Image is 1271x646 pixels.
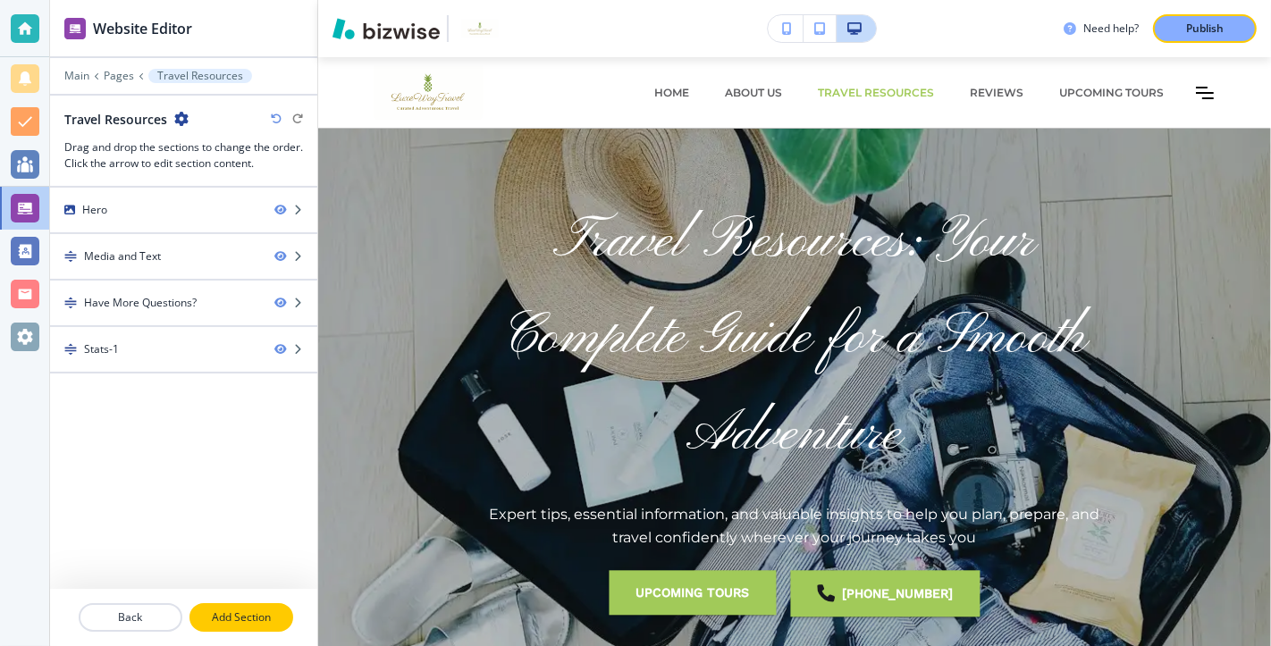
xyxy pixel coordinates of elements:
p: Upcoming Tours [1059,85,1164,101]
button: Add Section [189,603,293,632]
h3: Need help? [1083,21,1139,37]
p: Publish [1186,21,1224,37]
h2: Website Editor [93,18,192,39]
img: Bizwise Logo [332,18,440,39]
div: Have More Questions? [84,295,197,311]
p: Back [80,609,181,625]
img: LuxeWayTravel LLC [354,66,533,120]
button: Upcoming Tours [610,571,777,616]
img: Your Logo [456,20,504,38]
div: DragStats-1 [50,327,317,372]
button: Pages [104,70,134,82]
img: editor icon [64,18,86,39]
img: Drag [64,250,77,263]
a: [PHONE_NUMBER] [791,571,981,617]
div: DragMedia and Text [50,234,317,279]
p: ABOUT US [725,85,782,101]
img: Drag [64,297,77,309]
button: Main [64,70,89,82]
div: Hero [50,188,317,232]
div: Media and Text [84,248,161,264]
div: Stats-1 [84,341,119,357]
span: Travel Resources: Your Complete Guide for a Smooth Adventure [503,207,1101,472]
p: Expert tips, essential information, and valuable insights to help you plan, prepare, and travel c... [477,504,1113,550]
div: Hero [82,202,107,218]
button: Toggle hamburger navigation menu [1196,87,1214,99]
p: Travel Resources [818,85,934,101]
p: HOME [654,85,689,101]
h3: Drag and drop the sections to change the order. Click the arrow to edit section content. [64,139,303,172]
img: Drag [64,343,77,356]
p: Add Section [191,609,291,625]
h2: Travel Resources [64,110,167,129]
button: Travel Resources [148,69,252,83]
button: Publish [1153,14,1257,43]
button: Back [79,603,182,632]
p: REVIEWS [970,85,1023,101]
div: DragHave More Questions? [50,281,317,325]
p: Travel Resources [157,70,243,82]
